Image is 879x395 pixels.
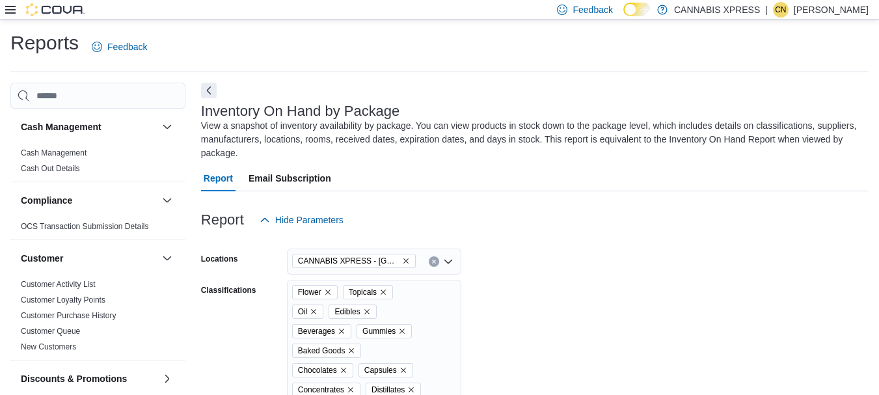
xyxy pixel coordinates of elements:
button: Remove Concentrates from selection in this group [347,386,355,394]
div: Customer [10,277,185,360]
button: Remove Beverages from selection in this group [338,327,345,335]
button: Customer [21,252,157,265]
button: Remove Capsules from selection in this group [399,366,407,374]
button: Discounts & Promotions [21,372,157,385]
div: Cash Management [10,145,185,182]
span: Beverages [292,324,351,338]
span: Gummies [362,325,396,338]
h3: Inventory On Hand by Package [201,103,400,119]
button: Clear input [429,256,439,267]
button: Remove CANNABIS XPRESS - Wasaga Beach (River Road West) from selection in this group [402,257,410,265]
span: Report [204,165,233,191]
span: Beverages [298,325,335,338]
span: Hide Parameters [275,213,344,226]
span: Edibles [329,305,376,319]
a: New Customers [21,342,76,351]
span: Capsules [364,364,397,377]
button: Remove Distillates from selection in this group [407,386,415,394]
a: Cash Management [21,148,87,157]
button: Compliance [159,193,175,208]
a: Feedback [87,34,152,60]
button: Remove Gummies from selection in this group [398,327,406,335]
span: Baked Goods [292,344,362,358]
a: OCS Transaction Submission Details [21,222,149,231]
span: Customer Loyalty Points [21,295,105,305]
a: Customer Activity List [21,280,96,289]
span: Customer Purchase History [21,310,116,321]
h3: Report [201,212,244,228]
span: Flower [298,286,321,299]
h3: Compliance [21,194,72,207]
span: Chocolates [298,364,337,377]
span: Baked Goods [298,344,345,357]
button: Next [201,83,217,98]
button: Cash Management [21,120,157,133]
button: Remove Topicals from selection in this group [379,288,387,296]
span: Customer Queue [21,326,80,336]
img: Cova [26,3,85,16]
button: Cash Management [159,119,175,135]
span: Topicals [349,286,377,299]
span: Topicals [343,285,393,299]
a: Customer Loyalty Points [21,295,105,305]
span: Email Subscription [249,165,331,191]
p: [PERSON_NAME] [794,2,869,18]
span: OCS Transaction Submission Details [21,221,149,232]
span: Edibles [334,305,360,318]
button: Open list of options [443,256,453,267]
h3: Customer [21,252,63,265]
button: Remove Baked Goods from selection in this group [347,347,355,355]
a: Customer Queue [21,327,80,336]
label: Locations [201,254,238,264]
input: Dark Mode [623,3,651,16]
span: Flower [292,285,338,299]
h3: Cash Management [21,120,101,133]
button: Remove Flower from selection in this group [324,288,332,296]
div: Compliance [10,219,185,239]
h3: Discounts & Promotions [21,372,127,385]
button: Remove Oil from selection in this group [310,308,318,316]
button: Discounts & Promotions [159,371,175,387]
a: Customer Purchase History [21,311,116,320]
span: Feedback [107,40,147,53]
span: Cash Out Details [21,163,80,174]
button: Hide Parameters [254,207,349,233]
button: Remove Chocolates from selection in this group [340,366,347,374]
div: Carole Nicholas [773,2,789,18]
span: CN [775,2,786,18]
button: Customer [159,251,175,266]
div: View a snapshot of inventory availability by package. You can view products in stock down to the ... [201,119,862,160]
span: Customer Activity List [21,279,96,290]
p: CANNABIS XPRESS [674,2,760,18]
span: CANNABIS XPRESS - Wasaga Beach (River Road West) [292,254,416,268]
p: | [765,2,768,18]
label: Classifications [201,285,256,295]
span: Feedback [573,3,612,16]
span: Capsules [358,363,413,377]
button: Compliance [21,194,157,207]
span: CANNABIS XPRESS - [GEOGRAPHIC_DATA] ([GEOGRAPHIC_DATA]) [298,254,399,267]
button: Remove Edibles from selection in this group [363,308,371,316]
h1: Reports [10,30,79,56]
a: Cash Out Details [21,164,80,173]
span: Gummies [357,324,412,338]
span: Chocolates [292,363,353,377]
span: Oil [298,305,308,318]
span: Oil [292,305,324,319]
